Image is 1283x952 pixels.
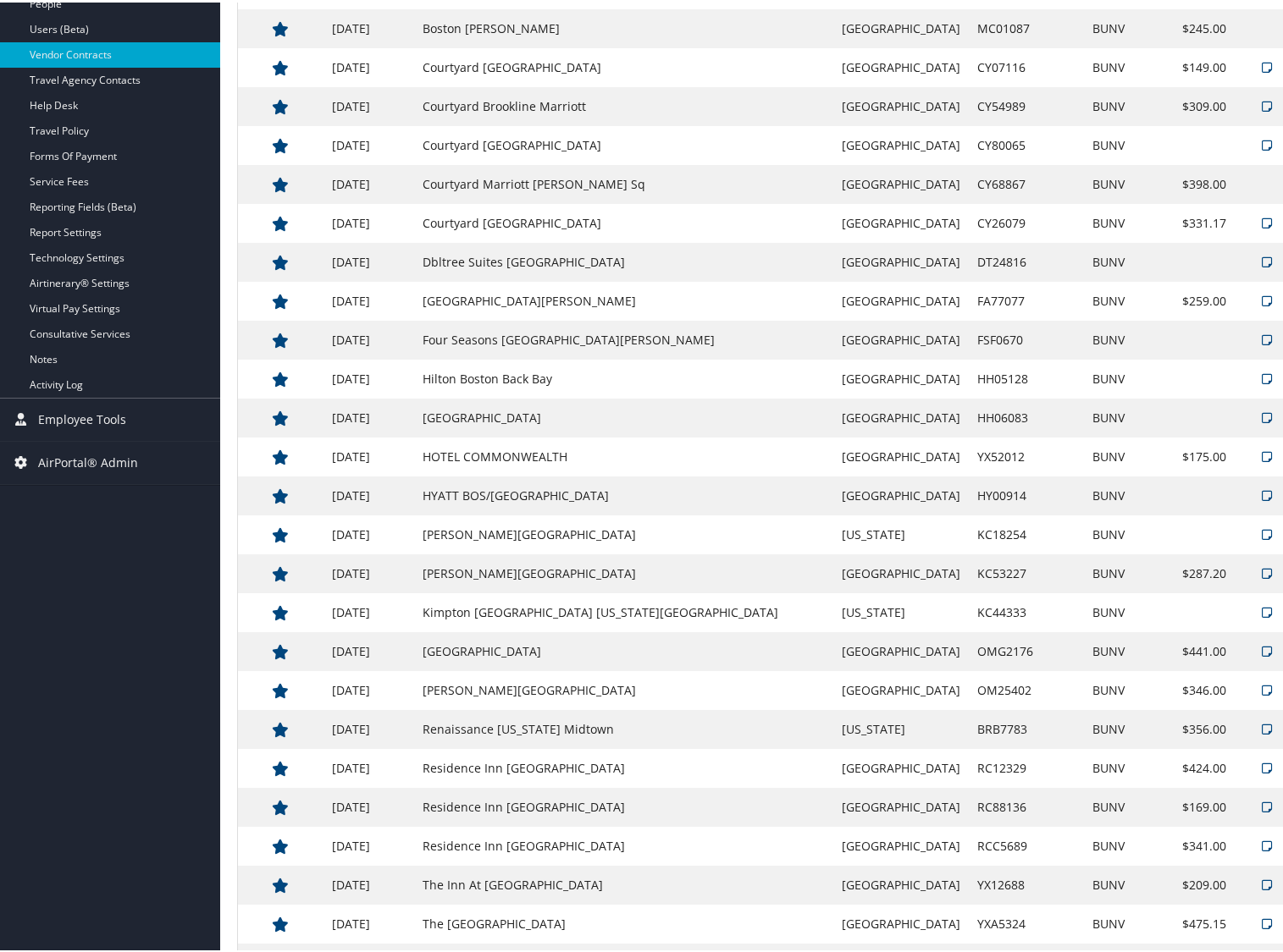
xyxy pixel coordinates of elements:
td: $356.00 [1174,707,1235,746]
td: [US_STATE] [833,707,969,746]
td: HOTEL COMMONWEALTH [414,435,833,474]
td: MC01087 [969,7,1084,46]
td: BUNV [1084,630,1174,669]
td: [GEOGRAPHIC_DATA] [833,552,969,591]
td: $346.00 [1174,669,1235,707]
td: [GEOGRAPHIC_DATA] [833,162,969,201]
td: [GEOGRAPHIC_DATA] [833,201,969,240]
td: [GEOGRAPHIC_DATA] [833,85,969,124]
td: BUNV [1084,85,1174,124]
td: HYATT BOS/[GEOGRAPHIC_DATA] [414,474,833,513]
td: [DATE] [324,552,414,591]
td: Four Seasons [GEOGRAPHIC_DATA][PERSON_NAME] [414,318,833,357]
td: BUNV [1084,7,1174,46]
td: $149.00 [1174,46,1235,85]
td: $209.00 [1174,863,1235,902]
td: [PERSON_NAME][GEOGRAPHIC_DATA] [414,552,833,591]
td: RC12329 [969,746,1084,785]
td: $331.17 [1174,201,1235,240]
td: [DATE] [324,435,414,474]
td: The [GEOGRAPHIC_DATA] [414,902,833,941]
td: Courtyard [GEOGRAPHIC_DATA] [414,201,833,240]
td: [GEOGRAPHIC_DATA] [833,318,969,357]
td: BUNV [1084,279,1174,318]
td: Courtyard [GEOGRAPHIC_DATA] [414,124,833,162]
td: [GEOGRAPHIC_DATA] [833,669,969,707]
td: KC18254 [969,513,1084,552]
td: $475.15 [1174,902,1235,941]
td: OM25402 [969,669,1084,707]
td: The Inn At [GEOGRAPHIC_DATA] [414,863,833,902]
td: DT24816 [969,240,1084,279]
td: [DATE] [324,669,414,707]
td: BUNV [1084,474,1174,513]
td: BUNV [1084,591,1174,630]
td: [GEOGRAPHIC_DATA] [833,824,969,863]
td: BUNV [1084,435,1174,474]
td: [GEOGRAPHIC_DATA] [833,863,969,902]
td: RCC5689 [969,824,1084,863]
td: Kimpton [GEOGRAPHIC_DATA] [US_STATE][GEOGRAPHIC_DATA] [414,591,833,630]
td: BUNV [1084,162,1174,201]
td: [DATE] [324,863,414,902]
td: [DATE] [324,85,414,124]
td: [DATE] [324,124,414,162]
td: [DATE] [324,513,414,552]
td: Boston [PERSON_NAME] [414,7,833,46]
td: [DATE] [324,279,414,318]
td: YXA5324 [969,902,1084,941]
td: BUNV [1084,746,1174,785]
td: $259.00 [1174,279,1235,318]
td: HH05128 [969,357,1084,396]
td: [DATE] [324,201,414,240]
td: FSF0670 [969,318,1084,357]
td: [DATE] [324,240,414,279]
td: [GEOGRAPHIC_DATA] [833,746,969,785]
td: RC88136 [969,785,1084,824]
span: AirPortal® Admin [38,439,138,482]
td: BUNV [1084,124,1174,162]
td: BUNV [1084,396,1174,435]
td: KC53227 [969,552,1084,591]
td: Residence Inn [GEOGRAPHIC_DATA] [414,746,833,785]
td: Residence Inn [GEOGRAPHIC_DATA] [414,824,833,863]
td: CY07116 [969,46,1084,85]
td: [DATE] [324,46,414,85]
td: Courtyard Brookline Marriott [414,85,833,124]
td: BUNV [1084,357,1174,396]
td: [DATE] [324,396,414,435]
td: [GEOGRAPHIC_DATA] [833,435,969,474]
td: [DATE] [324,824,414,863]
td: BUNV [1084,863,1174,902]
td: Courtyard Marriott [PERSON_NAME] Sq [414,162,833,201]
td: OMG2176 [969,630,1084,669]
td: [GEOGRAPHIC_DATA] [833,46,969,85]
td: YX52012 [969,435,1084,474]
td: [US_STATE] [833,513,969,552]
td: Residence Inn [GEOGRAPHIC_DATA] [414,785,833,824]
td: BUNV [1084,707,1174,746]
td: BUNV [1084,669,1174,707]
td: BUNV [1084,902,1174,941]
td: [GEOGRAPHIC_DATA] [833,396,969,435]
td: YX12688 [969,863,1084,902]
td: Renaissance [US_STATE] Midtown [414,707,833,746]
td: [DATE] [324,785,414,824]
td: [GEOGRAPHIC_DATA][PERSON_NAME] [414,279,833,318]
td: [GEOGRAPHIC_DATA] [833,630,969,669]
td: $245.00 [1174,7,1235,46]
td: CY54989 [969,85,1084,124]
td: [DATE] [324,630,414,669]
td: [DATE] [324,902,414,941]
td: [GEOGRAPHIC_DATA] [833,240,969,279]
td: $441.00 [1174,630,1235,669]
td: BUNV [1084,240,1174,279]
td: $287.20 [1174,552,1235,591]
td: Dbltree Suites [GEOGRAPHIC_DATA] [414,240,833,279]
td: [GEOGRAPHIC_DATA] [833,785,969,824]
td: CY26079 [969,201,1084,240]
td: [DATE] [324,591,414,630]
td: [DATE] [324,357,414,396]
td: $398.00 [1174,162,1235,201]
td: BRB7783 [969,707,1084,746]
